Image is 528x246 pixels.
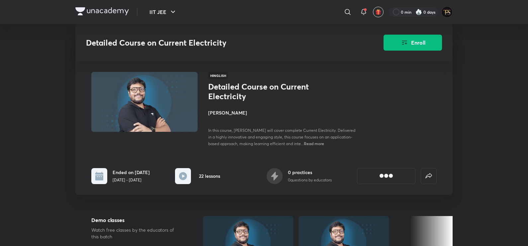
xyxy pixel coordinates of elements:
img: streak [415,9,422,15]
h6: Ended on [DATE] [113,169,150,176]
h1: Detailed Course on Current Electricity [208,82,317,101]
h6: 22 lessons [199,172,220,179]
h3: Detailed Course on Current Electricity [86,38,346,48]
img: Tanishq Sahu [441,6,453,18]
p: Watch free classes by the educators of this batch [91,227,182,240]
button: [object Object] [357,168,415,184]
button: false [421,168,437,184]
p: 0 questions by educators [288,177,332,183]
button: avatar [373,7,384,17]
h5: Demo classes [91,216,182,224]
img: Company Logo [75,7,129,15]
h4: [PERSON_NAME] [208,109,357,116]
img: avatar [375,9,381,15]
span: In this course, [PERSON_NAME] will cover complete Current Electricity. Delivered in a highly inno... [208,128,355,146]
button: IIT JEE [145,5,181,19]
a: Company Logo [75,7,129,17]
span: Hinglish [208,72,228,79]
button: Enroll [384,35,442,51]
span: Read more [304,141,324,146]
img: Thumbnail [90,71,199,132]
p: [DATE] - [DATE] [113,177,150,183]
h6: 0 practices [288,169,332,176]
